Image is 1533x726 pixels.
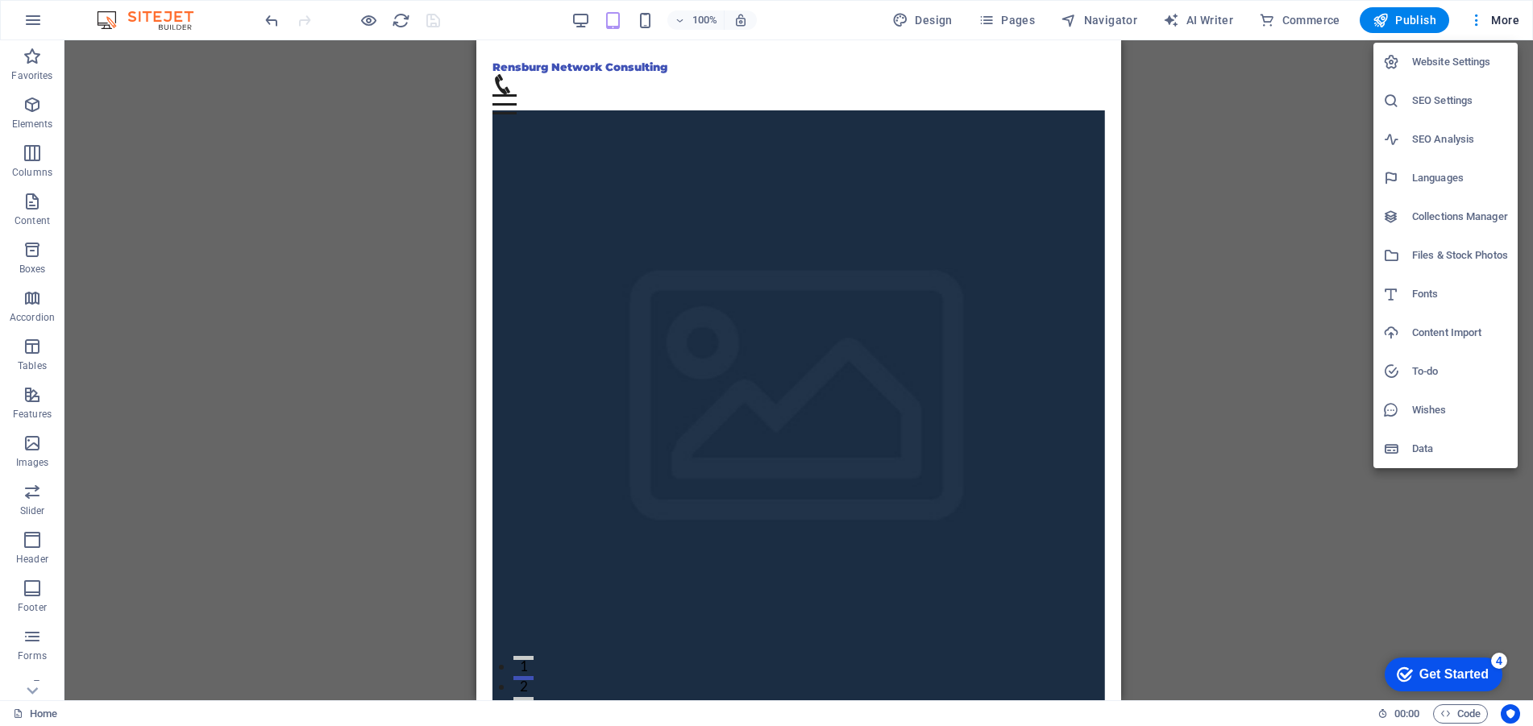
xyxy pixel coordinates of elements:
[1412,284,1508,304] h6: Fonts
[119,3,135,19] div: 4
[13,8,131,42] div: Get Started 4 items remaining, 20% complete
[1412,362,1508,381] h6: To-do
[37,636,57,640] button: 2
[48,18,117,32] div: Get Started
[1412,246,1508,265] h6: Files & Stock Photos
[37,657,57,661] button: 3
[1412,207,1508,226] h6: Collections Manager
[1412,400,1508,420] h6: Wishes
[1412,168,1508,188] h6: Languages
[1412,52,1508,72] h6: Website Settings
[1412,439,1508,458] h6: Data
[1412,91,1508,110] h6: SEO Settings
[37,616,57,620] button: 1
[1412,130,1508,149] h6: SEO Analysis
[1412,323,1508,342] h6: Content Import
